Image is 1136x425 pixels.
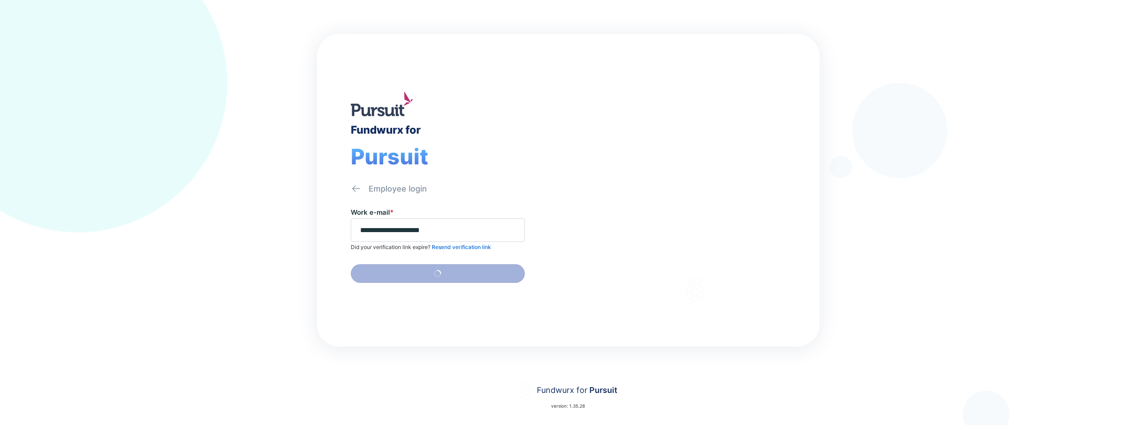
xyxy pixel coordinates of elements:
div: Fundwurx [619,164,721,185]
div: Fundwurx for [537,384,617,396]
span: Resend verification link [432,244,491,250]
label: Work e-mail [351,208,394,217]
span: Pursuit [351,143,428,170]
span: Pursuit [588,385,617,395]
div: Employee login [369,184,427,194]
img: logo.jpg [351,92,413,117]
div: Thank you for choosing Fundwurx as your partner in driving positive social impact! [619,204,771,229]
p: Did your verification link expire? [351,244,491,251]
div: Welcome to [619,152,689,160]
p: version: 1.35.28 [551,402,585,409]
div: Fundwurx for [351,123,421,136]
